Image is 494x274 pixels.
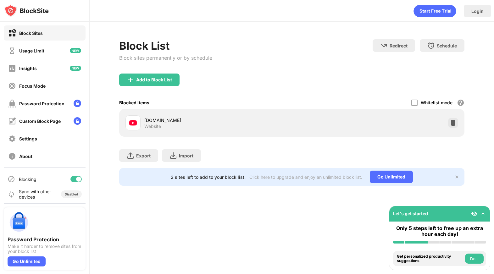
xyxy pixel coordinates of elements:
[74,117,81,125] img: lock-menu.svg
[8,152,16,160] img: about-off.svg
[19,136,37,141] div: Settings
[465,254,484,264] button: Do it
[8,64,16,72] img: insights-off.svg
[454,174,459,179] img: x-button.svg
[8,100,16,107] img: password-protection-off.svg
[8,29,16,37] img: block-on.svg
[129,119,137,127] img: favicons
[437,43,457,48] div: Schedule
[8,211,30,234] img: push-password-protection.svg
[8,47,16,55] img: time-usage-off.svg
[19,154,32,159] div: About
[8,256,46,266] div: Go Unlimited
[480,211,486,217] img: omni-setup-toggle.svg
[19,83,46,89] div: Focus Mode
[144,123,161,129] div: Website
[19,177,36,182] div: Blocking
[397,254,463,263] div: Get personalized productivity suggestions
[393,211,428,216] div: Let's get started
[179,153,193,158] div: Import
[19,118,61,124] div: Custom Block Page
[8,117,16,125] img: customize-block-page-off.svg
[8,236,82,243] div: Password Protection
[70,66,81,71] img: new-icon.svg
[19,189,51,200] div: Sync with other devices
[8,135,16,143] img: settings-off.svg
[119,100,149,105] div: Blocked Items
[370,171,413,183] div: Go Unlimited
[471,8,484,14] div: Login
[390,43,408,48] div: Redirect
[8,190,15,198] img: sync-icon.svg
[144,117,292,123] div: [DOMAIN_NAME]
[19,101,64,106] div: Password Protection
[119,55,212,61] div: Block sites permanently or by schedule
[136,153,151,158] div: Export
[249,174,362,180] div: Click here to upgrade and enjoy an unlimited block list.
[171,174,246,180] div: 2 sites left to add to your block list.
[393,225,486,237] div: Only 5 steps left to free up an extra hour each day!
[19,48,44,53] div: Usage Limit
[8,175,15,183] img: blocking-icon.svg
[136,77,172,82] div: Add to Block List
[19,30,43,36] div: Block Sites
[70,48,81,53] img: new-icon.svg
[471,211,477,217] img: eye-not-visible.svg
[19,66,37,71] div: Insights
[74,100,81,107] img: lock-menu.svg
[8,244,82,254] div: Make it harder to remove sites from your block list
[414,5,456,17] div: animation
[4,4,49,17] img: logo-blocksite.svg
[8,82,16,90] img: focus-off.svg
[65,192,78,196] div: Disabled
[421,100,452,105] div: Whitelist mode
[119,39,212,52] div: Block List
